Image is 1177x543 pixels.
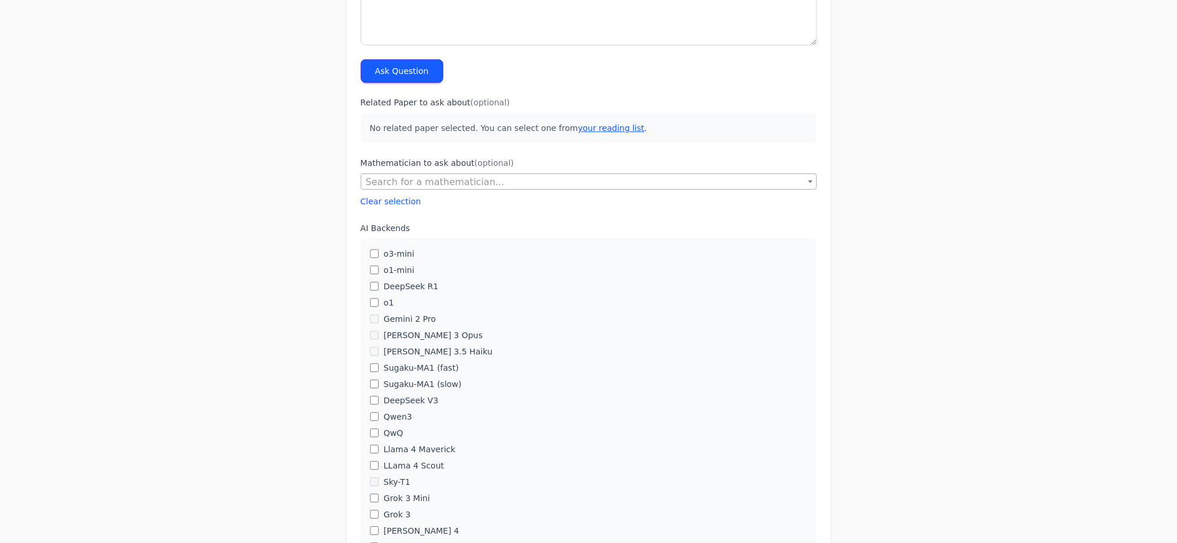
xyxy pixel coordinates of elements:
[383,264,414,276] label: o1-mini
[361,174,816,190] span: Search for a mathematician...
[361,222,817,234] label: AI Backends
[383,346,492,357] label: [PERSON_NAME] 3.5 Haiku
[366,176,504,187] span: Search for a mathematician...
[383,329,482,341] label: [PERSON_NAME] 3 Opus
[383,313,436,325] label: Gemini 2 Pro
[361,59,443,83] button: Ask Question
[383,248,414,260] label: o3-mini
[471,98,510,107] span: (optional)
[383,525,459,537] label: [PERSON_NAME] 4
[475,158,514,168] span: (optional)
[383,362,458,374] label: Sugaku-MA1 (fast)
[383,395,438,406] label: DeepSeek V3
[383,460,444,471] label: LLama 4 Scout
[361,173,817,190] span: Search for a mathematician...
[383,443,455,455] label: Llama 4 Maverick
[383,378,461,390] label: Sugaku-MA1 (slow)
[361,157,817,169] label: Mathematician to ask about
[361,97,817,108] label: Related Paper to ask about
[383,281,438,292] label: DeepSeek R1
[383,476,410,488] label: Sky-T1
[383,427,403,439] label: QwQ
[578,123,644,133] a: your reading list
[361,113,817,143] p: No related paper selected. You can select one from .
[383,492,430,504] label: Grok 3 Mini
[383,411,412,423] label: Qwen3
[361,196,421,207] button: Clear selection
[383,509,410,520] label: Grok 3
[383,297,393,308] label: o1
